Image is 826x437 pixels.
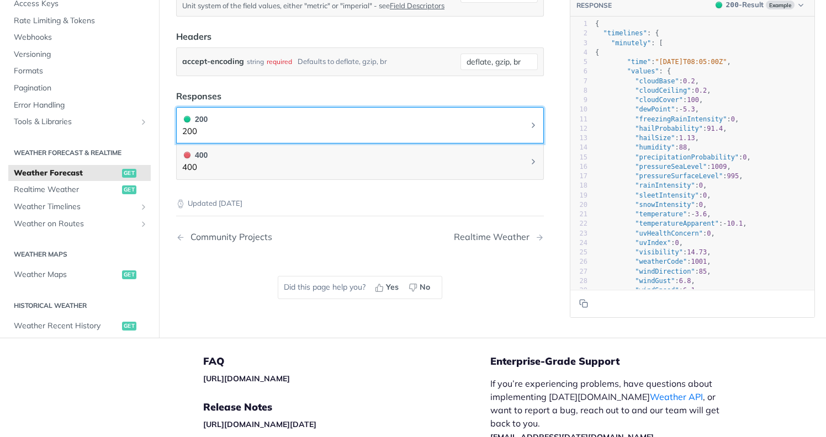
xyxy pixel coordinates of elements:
[122,270,136,279] span: get
[176,232,333,242] a: Previous Page: Community Projects
[716,2,722,8] span: 200
[635,162,707,170] span: "pressureSeaLevel"
[635,258,687,265] span: "weatherCode"
[570,38,587,47] div: 3
[687,96,699,104] span: 100
[14,83,148,94] span: Pagination
[731,115,735,122] span: 0
[635,96,683,104] span: "cloudCover"
[595,39,663,46] span: : [
[679,276,691,284] span: 6.8
[570,267,587,276] div: 27
[595,67,671,75] span: : {
[635,124,703,132] span: "hailProbability"
[627,67,659,75] span: "values"
[122,185,136,194] span: get
[122,321,136,330] span: get
[570,143,587,152] div: 14
[176,30,211,43] div: Headers
[635,200,695,208] span: "snowIntensity"
[635,172,723,180] span: "pressureSurfaceLevel"
[182,161,208,174] p: 400
[683,77,695,84] span: 0.2
[14,218,136,229] span: Weather on Routes
[635,105,675,113] span: "dewPoint"
[687,248,707,256] span: 14.73
[182,149,538,174] button: 400 400400
[570,286,587,295] div: 29
[655,58,727,66] span: "[DATE]T08:05:00Z"
[683,286,695,294] span: 6.1
[595,267,711,275] span: : ,
[726,1,739,9] span: 200
[139,202,148,211] button: Show subpages for Weather Timelines
[766,1,795,9] span: Example
[14,269,119,280] span: Weather Maps
[635,77,679,84] span: "cloudBase"
[683,105,695,113] span: 5.3
[707,124,723,132] span: 91.4
[679,105,683,113] span: -
[203,374,290,383] a: [URL][DOMAIN_NAME]
[595,191,711,199] span: : ,
[595,182,707,189] span: : ,
[182,149,208,161] div: 400
[627,58,651,66] span: "time"
[595,134,699,142] span: : ,
[139,118,148,126] button: Show subpages for Tools & Libraries
[570,29,587,38] div: 2
[635,182,695,189] span: "rainIntensity"
[595,115,739,122] span: : ,
[14,337,136,348] span: Historical API
[267,54,292,70] div: required
[595,58,731,66] span: : ,
[595,276,695,284] span: : ,
[595,229,715,237] span: : ,
[386,281,399,293] span: Yes
[570,86,587,95] div: 8
[611,39,651,46] span: "minutely"
[635,143,675,151] span: "humidity"
[635,86,691,94] span: "cloudCeiling"
[14,201,136,212] span: Weather Timelines
[8,317,151,334] a: Weather Recent Historyget
[635,134,675,142] span: "hailSize"
[122,168,136,177] span: get
[420,281,430,293] span: No
[595,210,711,218] span: : ,
[595,162,731,170] span: : ,
[595,96,703,104] span: : ,
[247,54,264,70] div: string
[635,220,719,227] span: "temperatureApparent"
[14,49,148,60] span: Versioning
[529,157,538,166] svg: Chevron
[595,86,711,94] span: : ,
[570,19,587,29] div: 1
[14,320,119,331] span: Weather Recent History
[14,66,148,77] span: Formats
[371,279,405,296] button: Yes
[570,190,587,200] div: 19
[182,113,538,138] button: 200 200200
[570,162,587,171] div: 16
[454,232,535,242] div: Realtime Weather
[182,1,456,10] p: Unit system of the field values, either "metric" or "imperial" - see
[595,258,711,265] span: : ,
[8,249,151,259] h2: Weather Maps
[635,153,739,161] span: "precipitationProbability"
[570,105,587,114] div: 10
[8,215,151,232] a: Weather on RoutesShow subpages for Weather on Routes
[176,89,221,103] div: Responses
[679,134,695,142] span: 1.13
[603,29,647,37] span: "timelines"
[595,105,699,113] span: : ,
[707,229,711,237] span: 0
[595,153,751,161] span: : ,
[203,419,316,429] a: [URL][DOMAIN_NAME][DATE]
[490,355,749,368] h5: Enterprise-Grade Support
[139,219,148,228] button: Show subpages for Weather on Routes
[570,95,587,105] div: 9
[675,238,679,246] span: 0
[695,210,707,218] span: 3.6
[8,12,151,29] a: Rate Limiting & Tokens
